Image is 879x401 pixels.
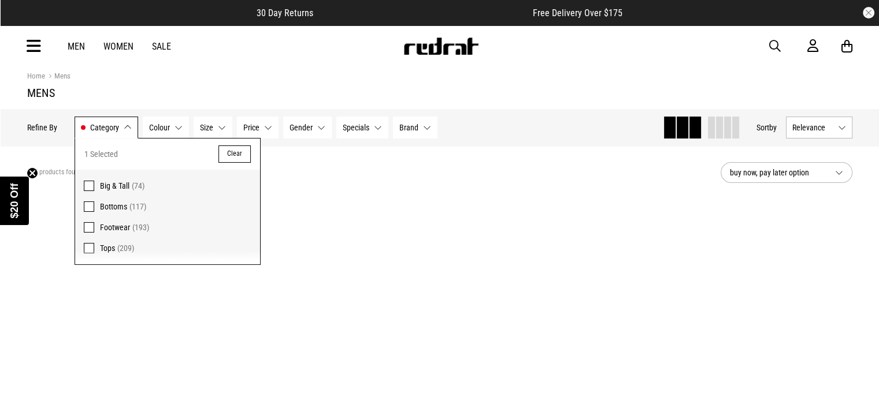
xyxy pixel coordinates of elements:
p: Refine By [27,123,57,132]
span: Big & Tall [100,181,129,190]
button: Price [237,117,279,138]
span: (193) [132,223,149,232]
span: Specials [343,123,369,132]
span: (117) [129,202,146,211]
span: Colour [149,123,170,132]
span: Relevance [792,123,833,132]
span: 117 products found [27,168,82,177]
a: Sale [152,41,171,52]
button: buy now, pay later option [721,162,852,183]
div: Category [75,138,261,265]
button: Brand [393,117,437,138]
img: Redrat logo [403,38,479,55]
span: 30 Day Returns [257,8,313,18]
span: Brand [399,123,418,132]
span: Footwear [100,223,130,232]
span: Gender [290,123,313,132]
h1: Mens [27,86,852,100]
span: 1 Selected [84,147,118,161]
a: Mens [45,72,71,83]
span: buy now, pay later option [730,166,826,179]
button: Specials [336,117,388,138]
span: Category [90,123,119,132]
a: Home [27,72,45,80]
button: Sortby [756,121,777,134]
span: $20 Off [9,183,20,218]
span: Bottoms [100,202,127,211]
span: Tops [100,243,115,253]
button: Size [194,117,232,138]
span: Free Delivery Over $175 [533,8,622,18]
span: (209) [117,243,134,253]
span: Price [243,123,259,132]
span: by [769,123,777,132]
iframe: Customer reviews powered by Trustpilot [336,7,510,18]
a: Men [68,41,85,52]
button: Gender [283,117,332,138]
button: Close teaser [27,167,38,179]
a: Women [103,41,133,52]
button: Relevance [786,117,852,138]
span: (74) [132,181,144,190]
button: Clear [218,145,251,163]
button: Colour [143,117,189,138]
span: Size [200,123,213,132]
button: Category [75,117,138,138]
